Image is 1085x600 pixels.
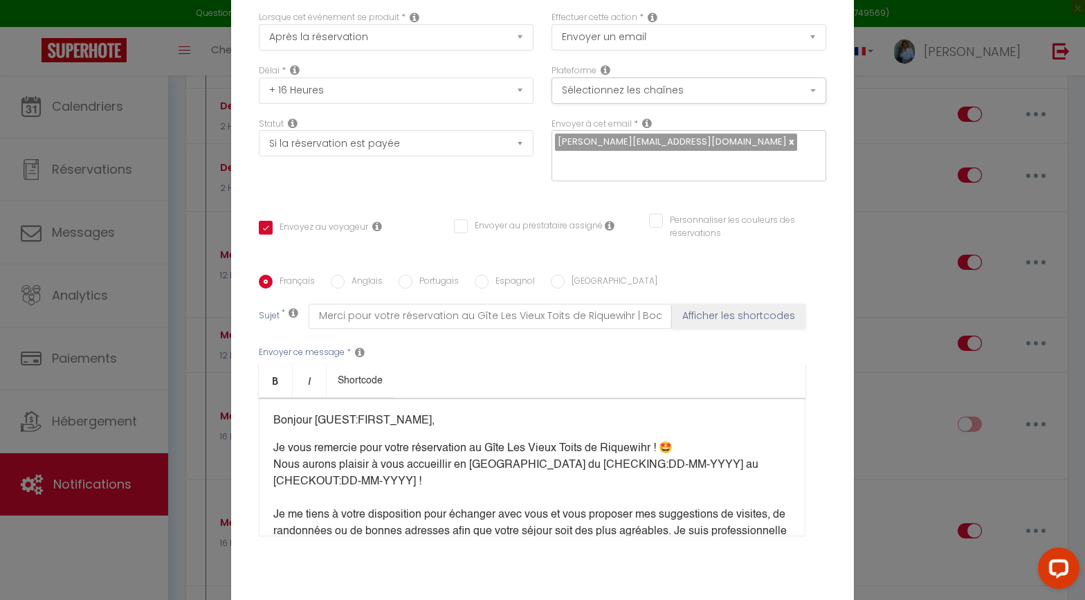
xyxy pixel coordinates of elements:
label: [GEOGRAPHIC_DATA] [565,275,657,290]
label: Plateforme [551,64,596,78]
i: Action Channel [601,64,610,75]
i: Envoyer au prestataire si il est assigné [605,220,614,231]
label: Statut [259,118,284,131]
label: Anglais [345,275,383,290]
a: Bold [259,364,293,397]
label: Envoyer ce message [259,346,345,359]
label: Portugais [412,275,459,290]
a: Shortcode [327,364,394,397]
label: Espagnol [489,275,535,290]
p: Je vous remercie pour votre réservation au Gîte Les Vieux Toits de Riquewihr ! 🤩 Nous aurons plai... [273,440,791,556]
label: Envoyer à cet email [551,118,632,131]
button: Sélectionnez les chaînes [551,78,826,104]
label: Délai [259,64,280,78]
i: Booking status [288,118,298,129]
i: Action Time [290,64,300,75]
label: Lorsque cet événement se produit [259,11,399,24]
iframe: LiveChat chat widget [1027,542,1085,600]
button: Afficher les shortcodes [672,304,805,329]
p: Bonjour [GUEST:FIRST_NAME]​, [273,412,791,429]
i: Action Type [648,12,657,23]
i: Event Occur [410,12,419,23]
label: Français [273,275,315,290]
i: Recipient [642,118,652,129]
label: Effectuer cette action [551,11,637,24]
span: [PERSON_NAME][EMAIL_ADDRESS][DOMAIN_NAME] [558,135,787,148]
i: Message [355,347,365,358]
i: Envoyer au voyageur [372,221,382,232]
label: Sujet [259,309,280,324]
i: Subject [289,307,298,318]
a: Italic [293,364,327,397]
